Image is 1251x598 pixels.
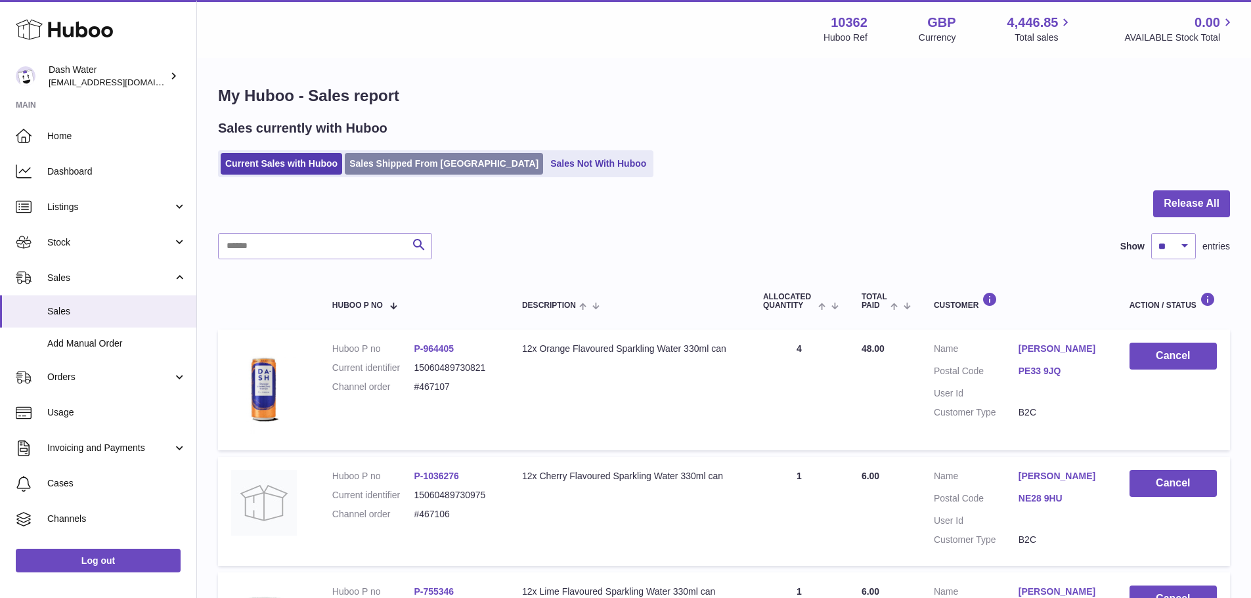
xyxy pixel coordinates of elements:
[1007,14,1059,32] span: 4,446.85
[1124,32,1235,44] span: AVAILABLE Stock Total
[47,165,187,178] span: Dashboard
[345,153,543,175] a: Sales Shipped From [GEOGRAPHIC_DATA]
[1130,470,1217,497] button: Cancel
[47,442,173,454] span: Invoicing and Payments
[862,343,885,354] span: 48.00
[1019,586,1103,598] a: [PERSON_NAME]
[1019,406,1103,419] dd: B2C
[1195,14,1220,32] span: 0.00
[934,515,1019,527] dt: User Id
[414,586,454,597] a: P-755346
[862,586,879,597] span: 6.00
[332,362,414,374] dt: Current identifier
[218,85,1230,106] h1: My Huboo - Sales report
[414,508,496,521] dd: #467106
[1153,190,1230,217] button: Release All
[332,586,414,598] dt: Huboo P no
[1015,32,1073,44] span: Total sales
[49,77,193,87] span: [EMAIL_ADDRESS][DOMAIN_NAME]
[47,406,187,419] span: Usage
[750,457,848,566] td: 1
[414,489,496,502] dd: 15060489730975
[332,343,414,355] dt: Huboo P no
[750,330,848,450] td: 4
[1019,492,1103,505] a: NE28 9HU
[1019,470,1103,482] a: [PERSON_NAME]
[934,387,1019,400] dt: User Id
[763,293,815,310] span: ALLOCATED Quantity
[522,343,737,355] div: 12x Orange Flavoured Sparkling Water 330ml can
[546,153,651,175] a: Sales Not With Huboo
[16,66,35,86] img: internalAdmin-10362@internal.huboo.com
[522,586,737,598] div: 12x Lime Flavoured Sparkling Water 330ml can
[16,549,181,572] a: Log out
[332,470,414,482] dt: Huboo P no
[823,32,867,44] div: Huboo Ref
[47,305,187,318] span: Sales
[1130,292,1217,310] div: Action / Status
[47,477,187,490] span: Cases
[414,343,454,354] a: P-964405
[862,293,887,310] span: Total paid
[414,362,496,374] dd: 15060489730821
[47,201,173,213] span: Listings
[1019,343,1103,355] a: [PERSON_NAME]
[1202,240,1230,253] span: entries
[934,343,1019,358] dt: Name
[47,236,173,249] span: Stock
[47,337,187,350] span: Add Manual Order
[1007,14,1074,44] a: 4,446.85 Total sales
[1019,534,1103,546] dd: B2C
[1124,14,1235,44] a: 0.00 AVAILABLE Stock Total
[522,301,576,310] span: Description
[862,471,879,481] span: 6.00
[934,292,1103,310] div: Customer
[414,471,459,481] a: P-1036276
[218,119,387,137] h2: Sales currently with Huboo
[1130,343,1217,370] button: Cancel
[934,534,1019,546] dt: Customer Type
[1120,240,1145,253] label: Show
[919,32,956,44] div: Currency
[831,14,867,32] strong: 10362
[934,365,1019,381] dt: Postal Code
[49,64,167,89] div: Dash Water
[934,492,1019,508] dt: Postal Code
[927,14,955,32] strong: GBP
[231,470,297,536] img: no-photo.jpg
[47,130,187,142] span: Home
[332,301,383,310] span: Huboo P no
[332,381,414,393] dt: Channel order
[332,489,414,502] dt: Current identifier
[1019,365,1103,377] a: PE33 9JQ
[221,153,342,175] a: Current Sales with Huboo
[332,508,414,521] dt: Channel order
[47,513,187,525] span: Channels
[522,470,737,482] div: 12x Cherry Flavoured Sparkling Water 330ml can
[414,381,496,393] dd: #467107
[934,470,1019,486] dt: Name
[47,371,173,383] span: Orders
[934,406,1019,419] dt: Customer Type
[231,343,297,434] img: 103621724231664.png
[47,272,173,284] span: Sales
